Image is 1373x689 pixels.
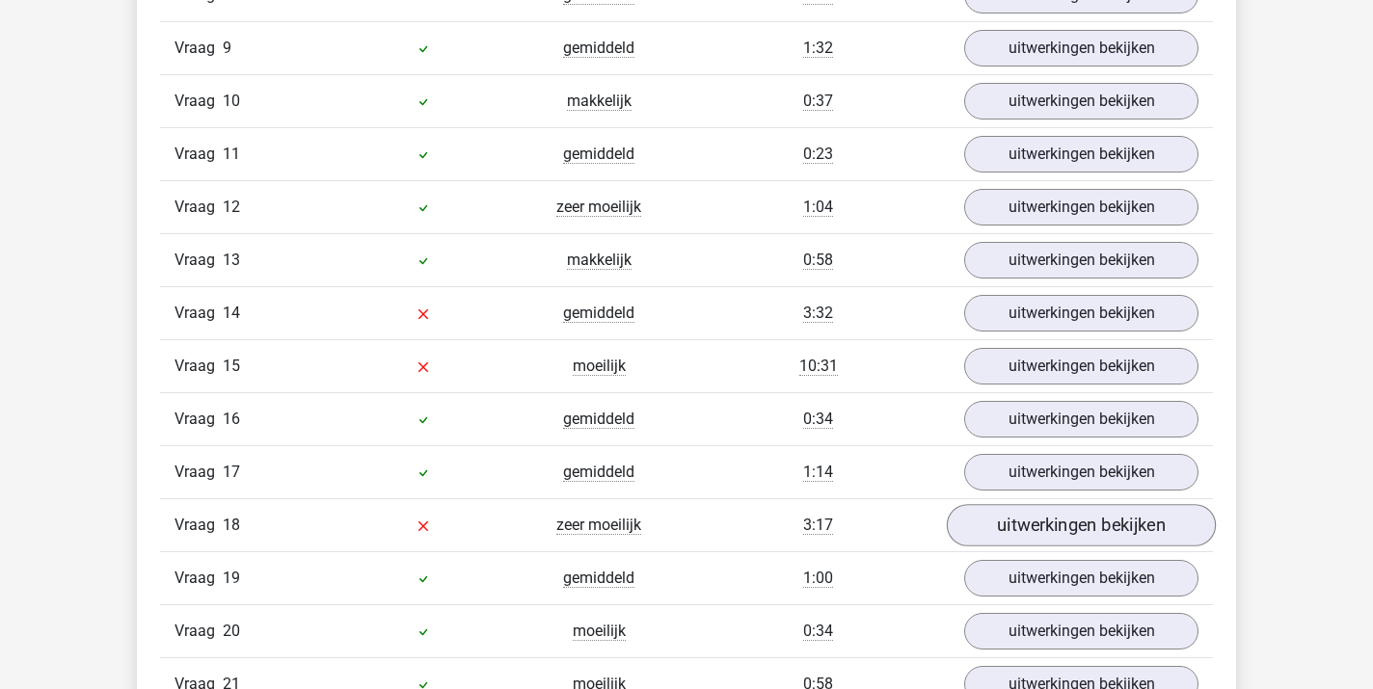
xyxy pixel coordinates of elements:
[223,198,240,216] span: 12
[175,620,223,643] span: Vraag
[223,463,240,481] span: 17
[223,145,240,163] span: 11
[799,357,838,376] span: 10:31
[964,401,1198,437] a: uitwerkingen bekijken
[964,189,1198,225] a: uitwerkingen bekijken
[964,136,1198,172] a: uitwerkingen bekijken
[175,143,223,166] span: Vraag
[803,145,833,164] span: 0:23
[223,357,240,375] span: 15
[573,622,626,641] span: moeilijk
[803,251,833,270] span: 0:58
[563,304,634,323] span: gemiddeld
[223,622,240,640] span: 20
[175,567,223,590] span: Vraag
[964,560,1198,596] a: uitwerkingen bekijken
[964,30,1198,66] a: uitwerkingen bekijken
[563,569,634,588] span: gemiddeld
[803,569,833,588] span: 1:00
[175,461,223,484] span: Vraag
[803,410,833,429] span: 0:34
[223,39,231,57] span: 9
[567,92,632,111] span: makkelijk
[175,37,223,60] span: Vraag
[964,242,1198,278] a: uitwerkingen bekijken
[175,196,223,219] span: Vraag
[223,304,240,322] span: 14
[803,198,833,217] span: 1:04
[223,410,240,428] span: 16
[175,302,223,325] span: Vraag
[964,83,1198,119] a: uitwerkingen bekijken
[964,613,1198,649] a: uitwerkingen bekijken
[175,249,223,272] span: Vraag
[563,463,634,482] span: gemiddeld
[563,410,634,429] span: gemiddeld
[964,348,1198,384] a: uitwerkingen bekijken
[223,92,240,110] span: 10
[556,198,641,217] span: zeer moeilijk
[803,622,833,641] span: 0:34
[223,516,240,534] span: 18
[175,90,223,113] span: Vraag
[803,92,833,111] span: 0:37
[964,454,1198,490] a: uitwerkingen bekijken
[175,355,223,378] span: Vraag
[223,251,240,269] span: 13
[803,516,833,535] span: 3:17
[964,295,1198,331] a: uitwerkingen bekijken
[947,504,1216,546] a: uitwerkingen bekijken
[175,514,223,537] span: Vraag
[803,463,833,482] span: 1:14
[563,39,634,58] span: gemiddeld
[567,251,632,270] span: makkelijk
[223,569,240,587] span: 19
[803,304,833,323] span: 3:32
[175,408,223,431] span: Vraag
[803,39,833,58] span: 1:32
[563,145,634,164] span: gemiddeld
[556,516,641,535] span: zeer moeilijk
[573,357,626,376] span: moeilijk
